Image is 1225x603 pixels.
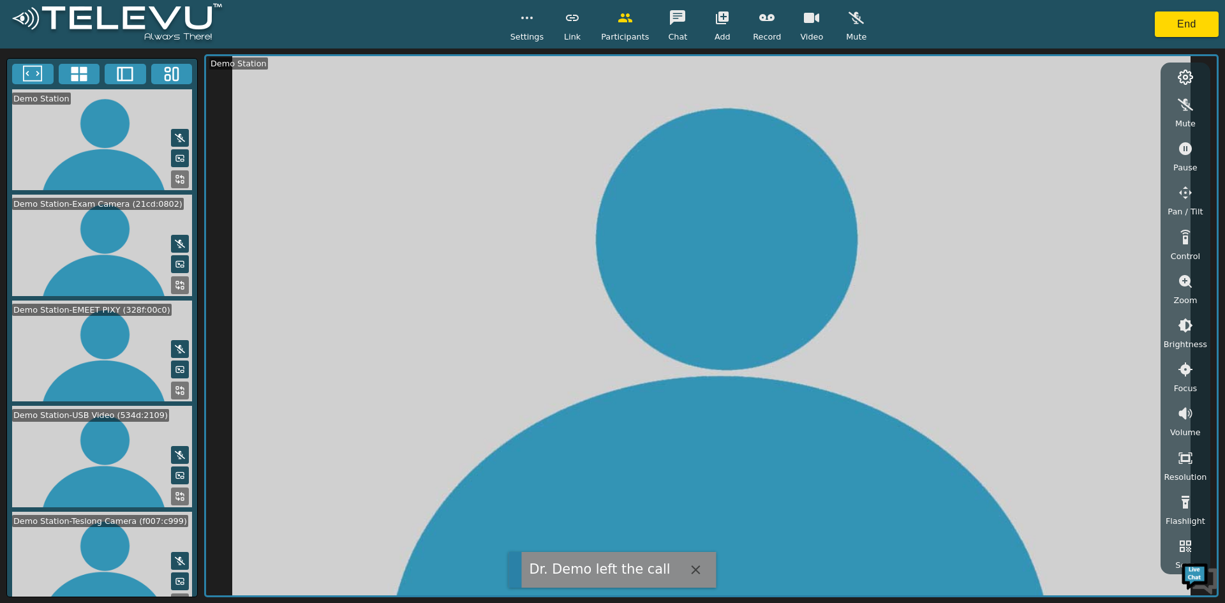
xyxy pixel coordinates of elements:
[1164,471,1206,483] span: Resolution
[753,31,781,43] span: Record
[171,170,189,188] button: Replace Feed
[59,64,100,84] button: 4x4
[151,64,193,84] button: Three Window Medium
[22,59,54,91] img: d_736959983_company_1615157101543_736959983
[171,361,189,378] button: Picture in Picture
[12,409,169,421] div: Demo Station-USB Video (534d:2109)
[1171,250,1200,262] span: Control
[74,161,176,290] span: We're online!
[800,31,823,43] span: Video
[171,446,189,464] button: Mute
[12,93,71,105] div: Demo Station
[846,31,866,43] span: Mute
[1175,559,1195,571] span: Scan
[171,466,189,484] button: Picture in Picture
[171,552,189,570] button: Mute
[564,31,581,43] span: Link
[171,235,189,253] button: Mute
[529,560,670,579] div: Dr. Demo left the call
[1155,11,1219,37] button: End
[12,198,184,210] div: Demo Station-Exam Camera (21cd:0802)
[1168,205,1203,218] span: Pan / Tilt
[6,348,243,393] textarea: Type your message and hit 'Enter'
[171,149,189,167] button: Picture in Picture
[1170,426,1201,438] span: Volume
[66,67,214,84] div: Chat with us now
[715,31,731,43] span: Add
[1166,515,1205,527] span: Flashlight
[668,31,687,43] span: Chat
[12,304,172,316] div: Demo Station-EMEET PIXY (328f:00c0)
[209,57,268,70] div: Demo Station
[1164,338,1207,350] span: Brightness
[12,515,188,527] div: Demo Station-Teslong Camera (f007:c999)
[12,64,54,84] button: Fullscreen
[1173,294,1197,306] span: Zoom
[171,276,189,294] button: Replace Feed
[105,64,146,84] button: Two Window Medium
[510,31,544,43] span: Settings
[1180,558,1219,597] img: Chat Widget
[171,340,189,358] button: Mute
[1173,161,1198,174] span: Pause
[171,488,189,505] button: Replace Feed
[209,6,240,37] div: Minimize live chat window
[171,382,189,399] button: Replace Feed
[171,572,189,590] button: Picture in Picture
[171,129,189,147] button: Mute
[1174,382,1198,394] span: Focus
[171,255,189,273] button: Picture in Picture
[601,31,649,43] span: Participants
[1175,117,1196,130] span: Mute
